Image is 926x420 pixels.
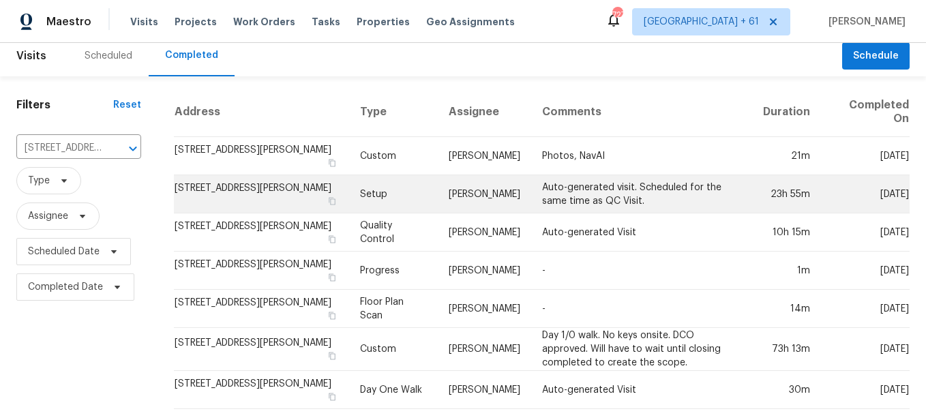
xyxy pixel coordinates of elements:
[349,328,438,371] td: Custom
[752,252,821,290] td: 1m
[531,213,752,252] td: Auto-generated Visit
[438,290,531,328] td: [PERSON_NAME]
[326,157,338,169] button: Copy Address
[16,138,103,159] input: Search for an address...
[531,87,752,137] th: Comments
[752,328,821,371] td: 73h 13m
[349,290,438,328] td: Floor Plan Scan
[531,328,752,371] td: Day 1/0 walk. No keys onsite. DCO approved. Will have to wait until closing completed to create t...
[752,371,821,409] td: 30m
[821,371,910,409] td: [DATE]
[312,17,340,27] span: Tasks
[752,213,821,252] td: 10h 15m
[531,137,752,175] td: Photos, NavAI
[174,371,349,409] td: [STREET_ADDRESS][PERSON_NAME]
[644,15,759,29] span: [GEOGRAPHIC_DATA] + 61
[531,252,752,290] td: -
[821,290,910,328] td: [DATE]
[233,15,295,29] span: Work Orders
[438,87,531,137] th: Assignee
[326,350,338,362] button: Copy Address
[113,98,141,112] div: Reset
[174,328,349,371] td: [STREET_ADDRESS][PERSON_NAME]
[326,391,338,403] button: Copy Address
[130,15,158,29] span: Visits
[531,371,752,409] td: Auto-generated Visit
[821,175,910,213] td: [DATE]
[326,271,338,284] button: Copy Address
[165,48,218,62] div: Completed
[821,87,910,137] th: Completed On
[821,252,910,290] td: [DATE]
[438,213,531,252] td: [PERSON_NAME]
[612,8,622,22] div: 727
[752,137,821,175] td: 21m
[174,175,349,213] td: [STREET_ADDRESS][PERSON_NAME]
[821,328,910,371] td: [DATE]
[174,213,349,252] td: [STREET_ADDRESS][PERSON_NAME]
[438,175,531,213] td: [PERSON_NAME]
[349,371,438,409] td: Day One Walk
[853,48,899,65] span: Schedule
[174,87,349,137] th: Address
[426,15,515,29] span: Geo Assignments
[46,15,91,29] span: Maestro
[438,137,531,175] td: [PERSON_NAME]
[842,42,910,70] button: Schedule
[174,290,349,328] td: [STREET_ADDRESS][PERSON_NAME]
[349,213,438,252] td: Quality Control
[28,174,50,187] span: Type
[752,87,821,137] th: Duration
[752,175,821,213] td: 23h 55m
[823,15,906,29] span: [PERSON_NAME]
[438,328,531,371] td: [PERSON_NAME]
[821,137,910,175] td: [DATE]
[175,15,217,29] span: Projects
[174,137,349,175] td: [STREET_ADDRESS][PERSON_NAME]
[16,41,46,71] span: Visits
[28,280,103,294] span: Completed Date
[438,252,531,290] td: [PERSON_NAME]
[357,15,410,29] span: Properties
[85,49,132,63] div: Scheduled
[438,371,531,409] td: [PERSON_NAME]
[752,290,821,328] td: 14m
[326,195,338,207] button: Copy Address
[531,175,752,213] td: Auto-generated visit. Scheduled for the same time as QC Visit.
[174,252,349,290] td: [STREET_ADDRESS][PERSON_NAME]
[349,87,438,137] th: Type
[349,252,438,290] td: Progress
[28,209,68,223] span: Assignee
[326,233,338,245] button: Copy Address
[16,98,113,112] h1: Filters
[349,175,438,213] td: Setup
[531,290,752,328] td: -
[821,213,910,252] td: [DATE]
[349,137,438,175] td: Custom
[326,310,338,322] button: Copy Address
[123,139,143,158] button: Open
[28,245,100,258] span: Scheduled Date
